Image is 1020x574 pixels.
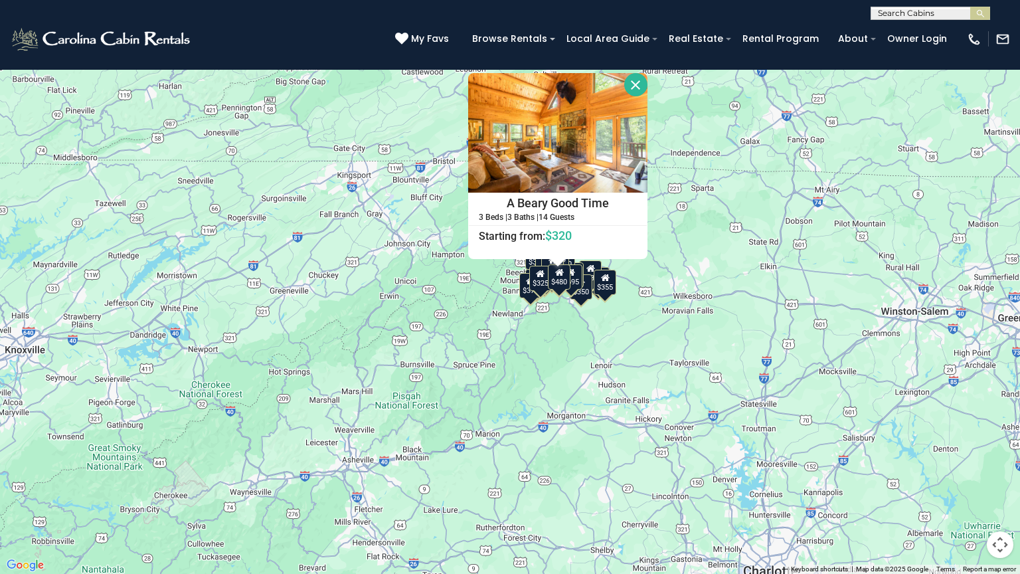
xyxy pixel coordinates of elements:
a: Local Area Guide [560,29,656,49]
a: About [831,29,875,49]
a: My Favs [395,32,452,47]
a: Browse Rentals [466,29,554,49]
img: White-1-2.png [10,26,194,52]
img: mail-regular-white.png [995,32,1010,47]
a: Owner Login [881,29,954,49]
a: Real Estate [662,29,730,49]
span: My Favs [411,32,449,46]
a: Rental Program [736,29,825,49]
img: phone-regular-white.png [967,32,981,47]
